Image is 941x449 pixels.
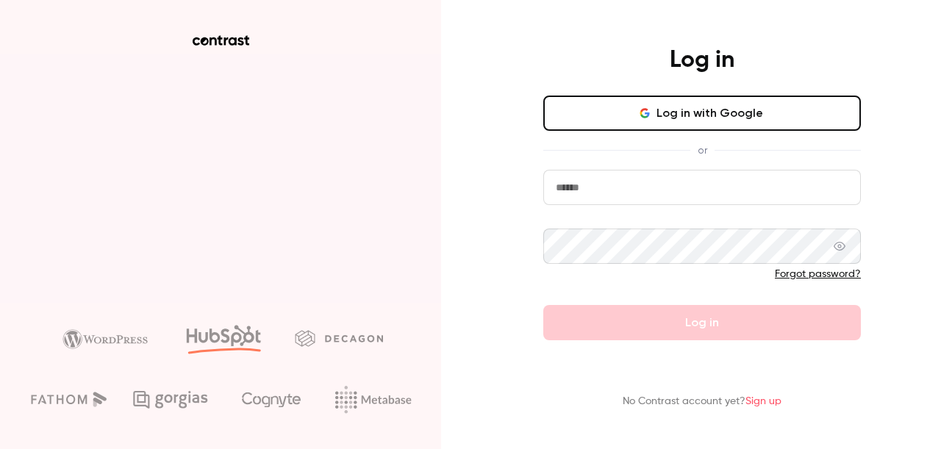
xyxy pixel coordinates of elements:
[690,143,715,158] span: or
[745,396,781,406] a: Sign up
[295,330,383,346] img: decagon
[543,96,861,131] button: Log in with Google
[623,394,781,409] p: No Contrast account yet?
[775,269,861,279] a: Forgot password?
[670,46,734,75] h4: Log in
